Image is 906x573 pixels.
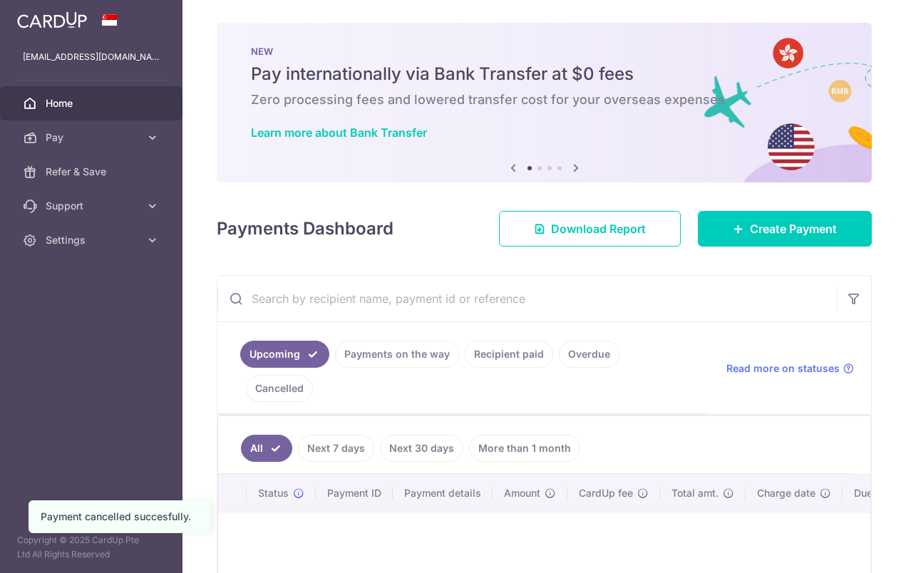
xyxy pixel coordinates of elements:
span: Support [46,199,140,213]
th: Payment details [393,475,493,512]
img: CardUp [17,11,87,29]
a: Upcoming [240,341,329,368]
span: Status [258,486,289,500]
img: Bank transfer banner [217,23,872,182]
span: Due date [854,486,897,500]
span: Refer & Save [46,165,140,179]
a: Create Payment [698,211,872,247]
a: Read more on statuses [726,361,854,376]
p: [EMAIL_ADDRESS][DOMAIN_NAME] [23,50,160,64]
a: Download Report [499,211,681,247]
span: Amount [504,486,540,500]
a: Payments on the way [335,341,459,368]
a: Learn more about Bank Transfer [251,125,427,140]
input: Search by recipient name, payment id or reference [217,276,837,321]
p: NEW [251,46,838,57]
span: CardUp fee [579,486,633,500]
a: Next 30 days [380,435,463,462]
span: Read more on statuses [726,361,840,376]
span: Settings [46,233,140,247]
div: Payment cancelled succesfully. [41,510,199,524]
h6: Zero processing fees and lowered transfer cost for your overseas expenses [251,91,838,108]
th: Payment ID [316,475,393,512]
a: Recipient paid [465,341,553,368]
a: Cancelled [246,375,313,402]
span: Download Report [551,220,646,237]
span: Charge date [757,486,815,500]
a: Next 7 days [298,435,374,462]
span: Create Payment [750,220,837,237]
a: Overdue [559,341,619,368]
span: Total amt. [671,486,719,500]
a: All [241,435,292,462]
a: More than 1 month [469,435,580,462]
h4: Payments Dashboard [217,216,393,242]
h5: Pay internationally via Bank Transfer at $0 fees [251,63,838,86]
span: Pay [46,130,140,145]
span: Home [46,96,140,110]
